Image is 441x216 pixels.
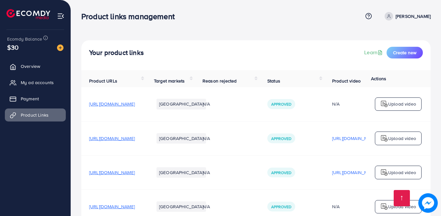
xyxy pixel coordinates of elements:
a: Overview [5,60,66,73]
span: Payment [21,95,39,102]
img: logo [380,134,388,142]
span: Target markets [154,78,185,84]
a: Learn [364,49,384,56]
h4: Your product links [89,49,144,57]
span: Product video [332,78,361,84]
a: My ad accounts [5,76,66,89]
span: Product URLs [89,78,117,84]
span: Approved [271,170,291,175]
span: [URL][DOMAIN_NAME] [89,169,135,176]
a: Payment [5,92,66,105]
p: [PERSON_NAME] [396,12,431,20]
img: image [57,44,64,51]
span: Reason rejected [203,78,237,84]
h3: Product links management [81,12,180,21]
span: N/A [203,203,210,210]
span: N/A [203,101,210,107]
li: [GEOGRAPHIC_DATA] [157,201,206,212]
img: logo [380,169,388,176]
span: N/A [203,135,210,142]
span: Overview [21,63,40,70]
span: Approved [271,101,291,107]
span: Approved [271,204,291,210]
div: N/A [332,203,378,210]
span: [URL][DOMAIN_NAME] [89,135,135,142]
img: menu [57,12,64,20]
p: Upload video [388,203,416,210]
img: logo [380,203,388,210]
span: Product Links [21,112,49,118]
span: Ecomdy Balance [7,36,42,42]
span: Actions [371,75,386,82]
a: Product Links [5,108,66,121]
p: [URL][DOMAIN_NAME] [332,134,378,142]
img: logo [6,9,50,19]
button: Create new [387,47,423,58]
p: [URL][DOMAIN_NAME] [332,169,378,176]
li: [GEOGRAPHIC_DATA] [157,133,206,144]
p: Upload video [388,100,416,108]
span: N/A [203,169,210,176]
a: [PERSON_NAME] [382,12,431,20]
span: Create new [393,49,416,56]
li: [GEOGRAPHIC_DATA] [157,99,206,109]
img: logo [380,100,388,108]
span: Status [267,78,280,84]
span: [URL][DOMAIN_NAME] [89,203,135,210]
p: Upload video [388,134,416,142]
p: Upload video [388,169,416,176]
span: My ad accounts [21,79,54,86]
span: $30 [7,43,18,52]
span: Approved [271,136,291,141]
div: N/A [332,101,378,107]
li: [GEOGRAPHIC_DATA] [157,167,206,178]
img: image [418,193,438,213]
span: [URL][DOMAIN_NAME] [89,101,135,107]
